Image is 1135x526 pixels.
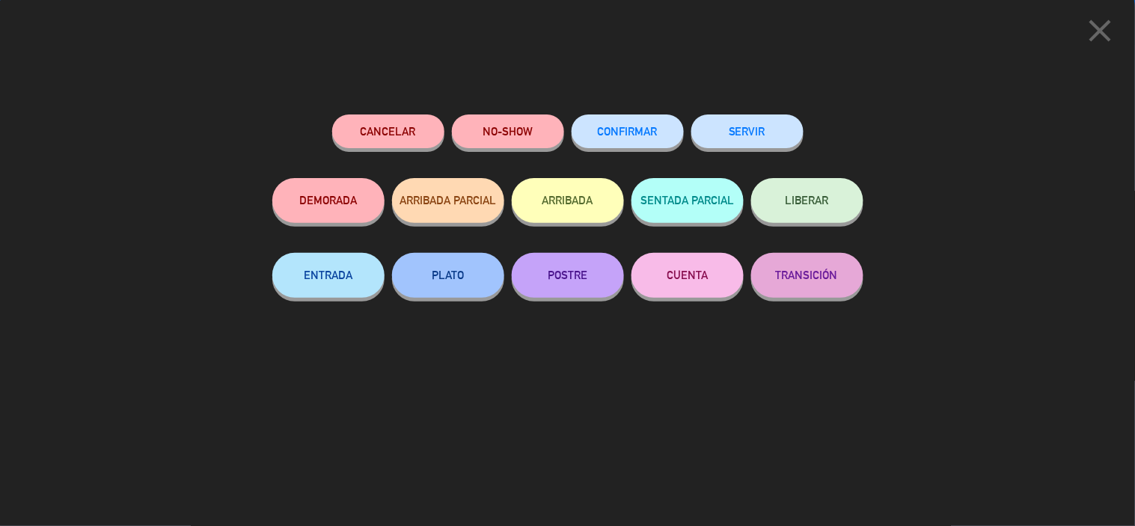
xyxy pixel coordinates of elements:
[392,253,504,298] button: PLATO
[272,253,385,298] button: ENTRADA
[786,194,829,207] span: LIBERAR
[751,253,863,298] button: TRANSICIÓN
[392,178,504,223] button: ARRIBADA PARCIAL
[400,194,496,207] span: ARRIBADA PARCIAL
[512,253,624,298] button: POSTRE
[452,114,564,148] button: NO-SHOW
[332,114,444,148] button: Cancelar
[512,178,624,223] button: ARRIBADA
[631,253,744,298] button: CUENTA
[691,114,804,148] button: SERVIR
[751,178,863,223] button: LIBERAR
[1082,12,1119,49] i: close
[598,125,658,138] span: CONFIRMAR
[1077,11,1124,55] button: close
[631,178,744,223] button: SENTADA PARCIAL
[572,114,684,148] button: CONFIRMAR
[272,178,385,223] button: DEMORADA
